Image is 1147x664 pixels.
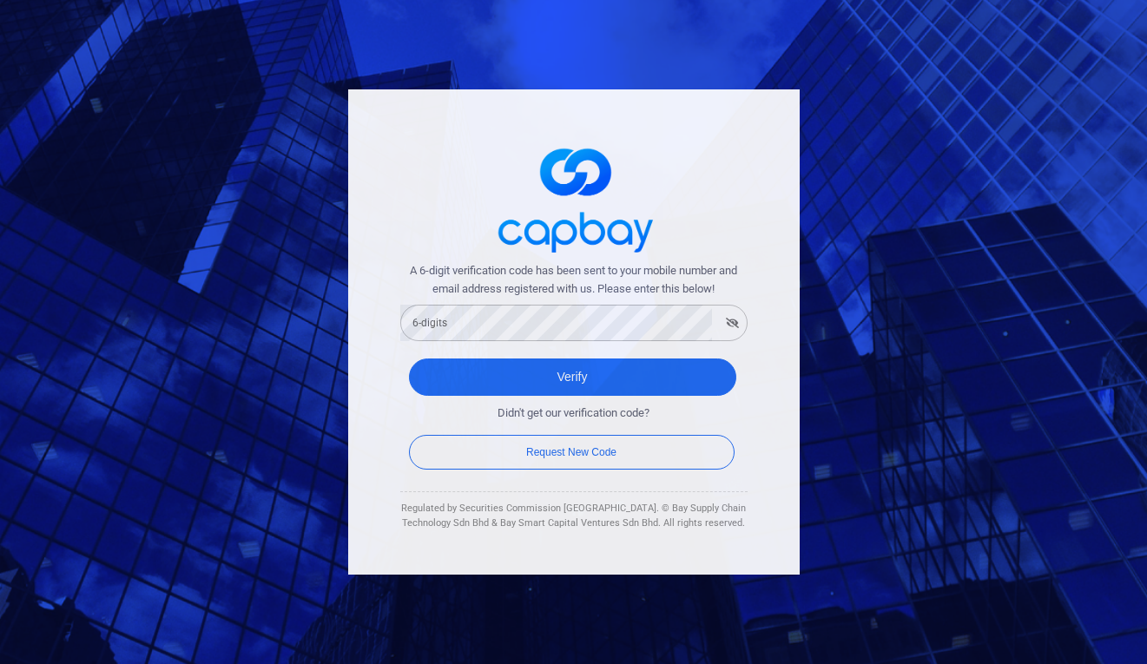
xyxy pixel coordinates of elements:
[409,358,736,396] button: Verify
[400,262,748,299] span: A 6-digit verification code has been sent to your mobile number and email address registered with...
[400,501,748,531] div: Regulated by Securities Commission [GEOGRAPHIC_DATA]. © Bay Supply Chain Technology Sdn Bhd & Bay...
[487,133,661,262] img: logo
[409,435,735,470] button: Request New Code
[498,404,649,423] span: Didn't get our verification code?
